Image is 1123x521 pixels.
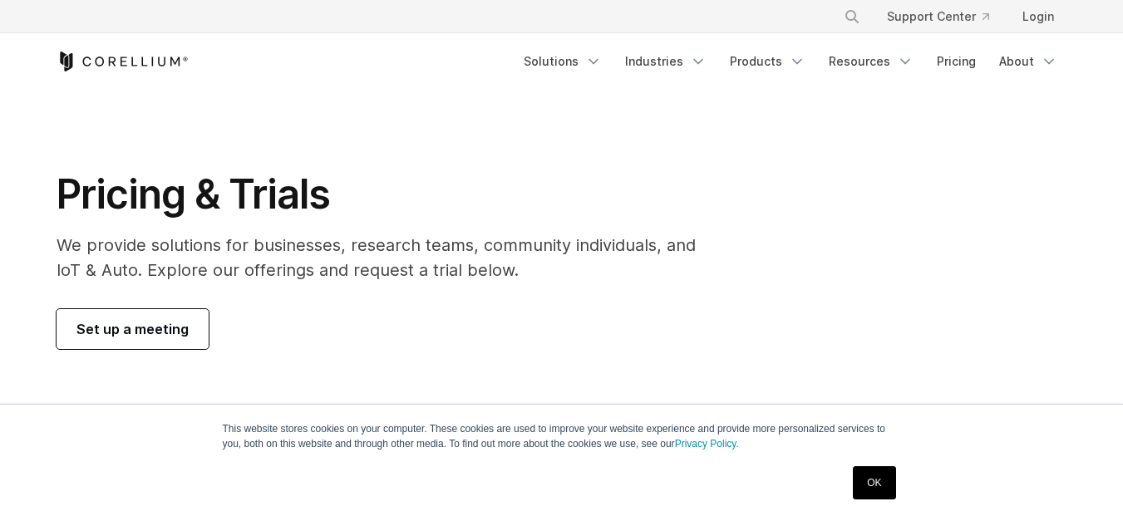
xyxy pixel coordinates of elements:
a: About [989,47,1067,76]
a: Privacy Policy. [675,438,739,450]
a: OK [853,466,895,499]
button: Search [837,2,867,32]
h1: Pricing & Trials [57,170,719,219]
p: This website stores cookies on your computer. These cookies are used to improve your website expe... [223,421,901,451]
a: Corellium Home [57,52,189,71]
a: Support Center [874,2,1002,32]
a: Pricing [927,47,986,76]
a: Industries [615,47,717,76]
div: Navigation Menu [824,2,1067,32]
span: Set up a meeting [76,319,189,339]
div: Navigation Menu [514,47,1067,76]
a: Products [720,47,815,76]
a: Solutions [514,47,612,76]
a: Set up a meeting [57,309,209,349]
a: Resources [819,47,924,76]
p: We provide solutions for businesses, research teams, community individuals, and IoT & Auto. Explo... [57,233,719,283]
a: Login [1009,2,1067,32]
